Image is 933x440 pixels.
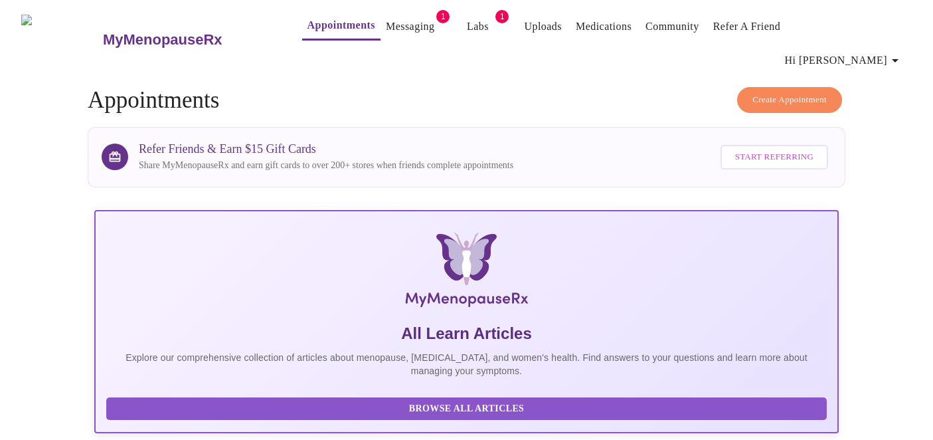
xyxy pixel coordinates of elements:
p: Share MyMenopauseRx and earn gift cards to over 200+ stores when friends complete appointments [139,159,513,172]
h4: Appointments [88,87,845,114]
img: MyMenopauseRx Logo [21,15,101,64]
a: Labs [467,17,489,36]
a: Browse All Articles [106,402,830,413]
span: Hi [PERSON_NAME] [785,51,903,70]
button: Refer a Friend [708,13,786,40]
a: Uploads [524,17,562,36]
span: Create Appointment [752,92,827,108]
a: Refer a Friend [713,17,781,36]
button: Messaging [381,13,440,40]
button: Labs [456,13,499,40]
a: MyMenopauseRx [101,17,275,63]
span: 1 [436,10,450,23]
button: Community [640,13,705,40]
button: Browse All Articles [106,397,827,421]
button: Appointments [302,12,381,41]
img: MyMenopauseRx Logo [218,233,715,312]
a: Start Referring [717,138,831,176]
p: Explore our comprehensive collection of articles about menopause, [MEDICAL_DATA], and women's hea... [106,351,827,378]
span: Browse All Articles [120,401,813,417]
button: Medications [570,13,637,40]
button: Hi [PERSON_NAME] [780,47,908,74]
span: 1 [495,10,509,23]
a: Medications [576,17,632,36]
a: Messaging [386,17,434,36]
h5: All Learn Articles [106,323,827,344]
h3: Refer Friends & Earn $15 Gift Cards [139,142,513,156]
span: Start Referring [735,150,813,165]
a: Community [645,17,699,36]
a: Appointments [307,16,375,35]
button: Start Referring [721,145,828,169]
button: Uploads [519,13,567,40]
button: Create Appointment [737,87,842,113]
h3: MyMenopauseRx [103,31,222,49]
